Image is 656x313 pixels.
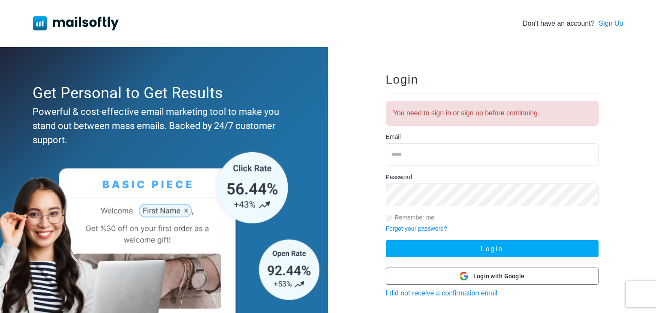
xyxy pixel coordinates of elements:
[386,225,447,232] a: Forgot your password?
[473,272,524,281] span: Login with Google
[386,173,412,182] label: Password
[386,268,599,285] button: Login with Google
[386,132,401,141] label: Email
[386,240,599,257] button: Login
[386,101,599,126] div: You need to sign in or sign up before continuing.
[33,105,292,147] div: Powerful & cost-effective email marketing tool to make you stand out between mass emails. Backed ...
[386,73,418,86] span: Login
[33,81,292,105] div: Get Personal to Get Results
[395,213,435,222] label: Remember me
[33,16,119,30] img: Mailsoftly
[386,289,498,297] a: I did not receive a confirmation email
[599,18,623,29] a: Sign Up
[523,18,623,29] div: Don't have an account?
